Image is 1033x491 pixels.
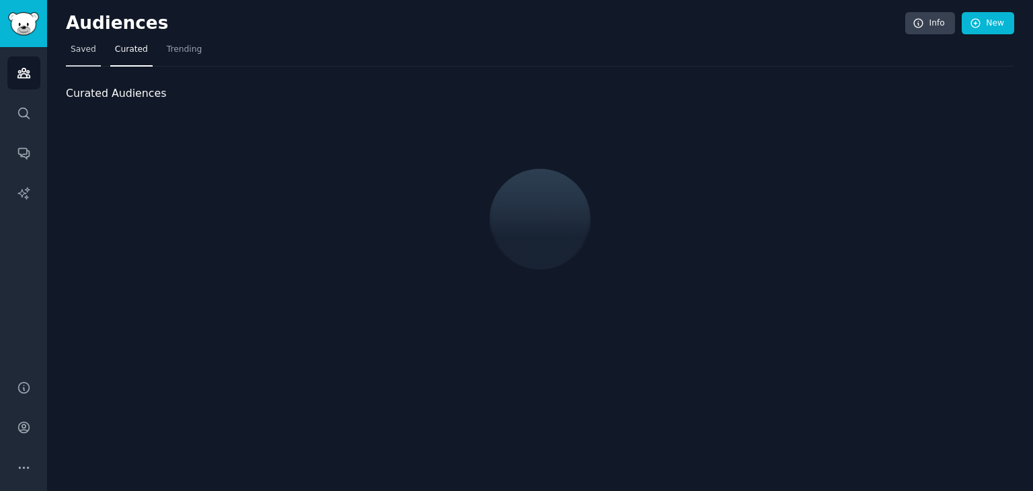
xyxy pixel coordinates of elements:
[66,85,166,102] span: Curated Audiences
[110,39,153,67] a: Curated
[8,12,39,36] img: GummySearch logo
[66,13,905,34] h2: Audiences
[162,39,206,67] a: Trending
[71,44,96,56] span: Saved
[905,12,955,35] a: Info
[115,44,148,56] span: Curated
[962,12,1014,35] a: New
[167,44,202,56] span: Trending
[66,39,101,67] a: Saved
